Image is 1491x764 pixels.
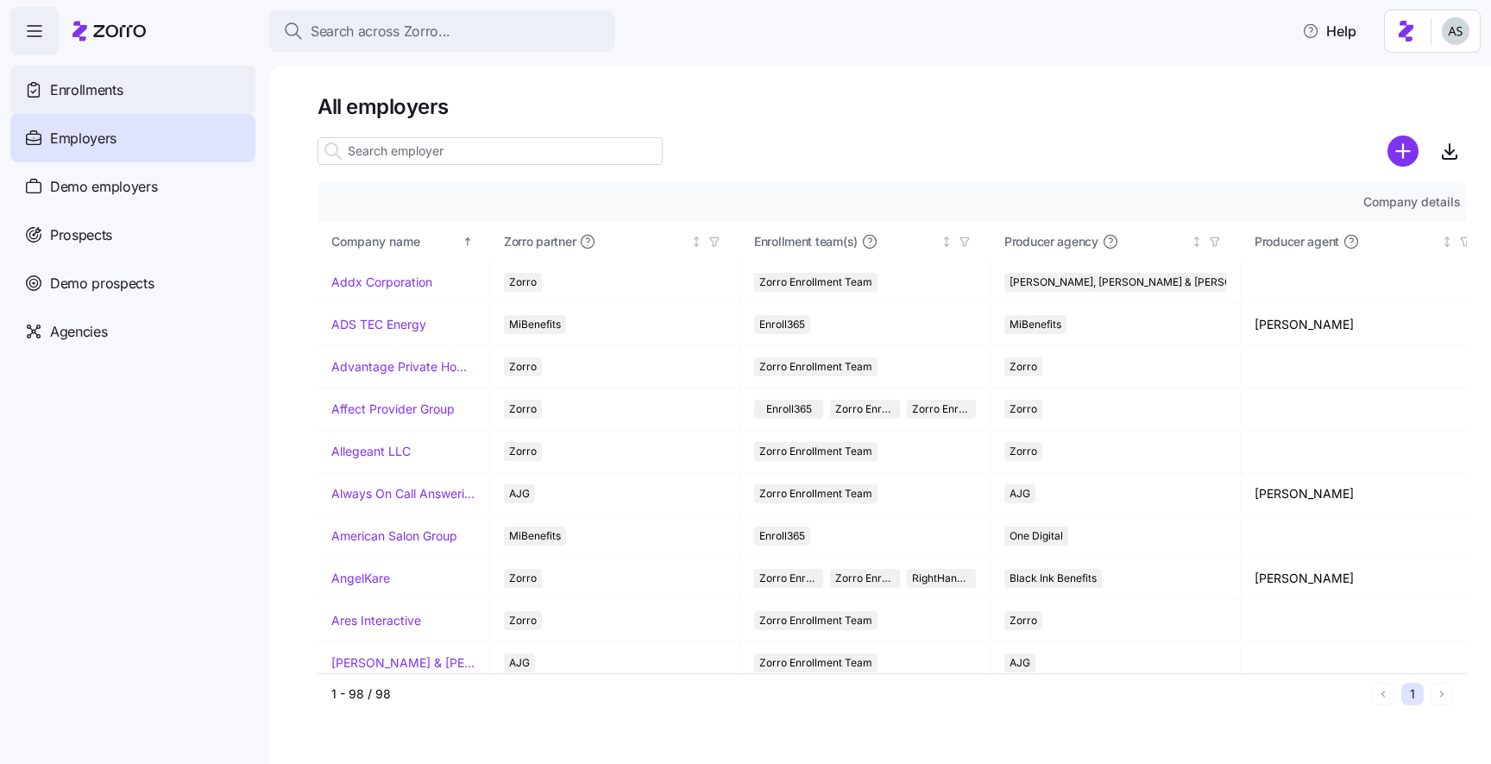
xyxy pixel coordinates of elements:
a: Prospects [10,211,255,259]
span: Demo prospects [50,273,154,294]
img: c4d3a52e2a848ea5f7eb308790fba1e4 [1442,17,1469,45]
a: Always On Call Answering Service [331,485,475,502]
div: Not sorted [1441,236,1453,248]
a: Advantage Private Home Care [331,358,475,376]
span: Zorro Enrollment Team [759,273,872,292]
input: Search employer [318,137,663,165]
span: Zorro Enrollment Team [835,400,894,419]
span: Zorro Enrollment Team [759,611,872,630]
span: Help [1302,21,1356,41]
a: Affect Provider Group [331,401,455,418]
span: Zorro [1010,442,1037,461]
span: MiBenefits [509,315,561,334]
span: Producer agency [1004,233,1098,250]
td: [PERSON_NAME] [1241,558,1491,600]
td: [PERSON_NAME] [1241,304,1491,346]
span: Enrollment team(s) [754,233,858,250]
span: Agencies [50,321,107,343]
button: Previous page [1372,683,1394,705]
span: Zorro Enrollment Team [759,654,872,672]
span: AJG [1010,654,1030,672]
button: Help [1288,14,1370,48]
div: 1 - 98 / 98 [331,685,1365,703]
span: Zorro Enrollment Team [759,569,818,588]
button: 1 [1401,683,1424,705]
th: Zorro partnerNot sorted [490,222,740,262]
div: Not sorted [941,236,953,248]
span: Zorro [509,400,537,419]
th: Producer agentNot sorted [1241,222,1491,262]
span: Zorro Enrollment Team [759,442,872,461]
a: Allegeant LLC [331,443,411,460]
span: MiBenefits [1010,315,1061,334]
button: Next page [1431,683,1453,705]
a: Ares Interactive [331,612,421,629]
span: AJG [1010,484,1030,503]
button: Search across Zorro... [269,10,614,52]
span: Zorro [509,273,537,292]
a: Employers [10,114,255,162]
span: One Digital [1010,527,1063,546]
a: American Salon Group [331,527,457,545]
span: AJG [509,654,530,672]
span: Zorro Enrollment Team [759,484,872,503]
a: Demo employers [10,162,255,211]
span: Prospects [50,224,112,246]
span: Zorro Enrollment Experts [835,569,894,588]
a: ADS TEC Energy [331,316,426,333]
a: Agencies [10,307,255,356]
span: Zorro [509,611,537,630]
span: Black Ink Benefits [1010,569,1097,588]
td: [PERSON_NAME] [1241,473,1491,515]
a: [PERSON_NAME] & [PERSON_NAME]'s [331,654,475,672]
a: AngelKare [331,570,390,587]
th: Enrollment team(s)Not sorted [740,222,991,262]
span: AJG [509,484,530,503]
span: Zorro Enrollment Experts [912,400,971,419]
span: Demo employers [50,176,158,198]
a: Addx Corporation [331,274,432,291]
div: Sorted ascending [462,236,474,248]
span: Enroll365 [759,527,805,546]
span: Zorro partner [504,233,576,250]
th: Company nameSorted ascending [318,222,490,262]
span: Zorro [1010,400,1037,419]
div: Not sorted [690,236,702,248]
span: Zorro [509,442,537,461]
span: [PERSON_NAME], [PERSON_NAME] & [PERSON_NAME] [1010,273,1278,292]
div: Not sorted [1191,236,1203,248]
span: Zorro [509,357,537,376]
span: RightHandMan Financial [912,569,971,588]
a: Demo prospects [10,259,255,307]
span: Zorro Enrollment Team [759,357,872,376]
span: Zorro [1010,611,1037,630]
span: Employers [50,128,116,149]
span: Search across Zorro... [311,21,450,42]
span: Producer agent [1255,233,1339,250]
div: Company name [331,232,459,251]
h1: All employers [318,93,1467,120]
span: Zorro [509,569,537,588]
span: Zorro [1010,357,1037,376]
svg: add icon [1387,136,1419,167]
span: Enroll365 [759,315,805,334]
span: Enrollments [50,79,123,101]
th: Producer agencyNot sorted [991,222,1241,262]
span: Enroll365 [766,400,812,419]
span: MiBenefits [509,527,561,546]
a: Enrollments [10,66,255,114]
